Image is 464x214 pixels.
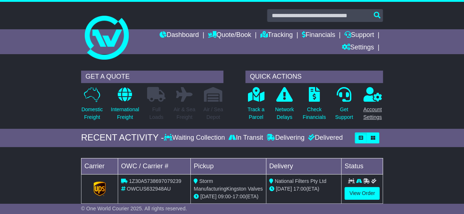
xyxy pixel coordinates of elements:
[81,87,103,125] a: DomesticFreight
[275,106,294,121] p: Network Delays
[129,178,181,184] span: 1Z30A5738697079239
[127,186,171,192] span: OWCUS632948AU
[303,106,326,121] p: Check Financials
[265,134,306,142] div: Delivering
[275,87,294,125] a: NetworkDelays
[306,134,343,142] div: Delivered
[275,178,326,184] span: National Filters Pty Ltd
[164,134,227,142] div: Waiting Collection
[302,87,326,125] a: CheckFinancials
[266,158,341,174] td: Delivery
[341,42,374,54] a: Settings
[245,71,383,83] div: QUICK ACTIONS
[81,71,223,83] div: GET A QUOTE
[302,29,335,42] a: Financials
[111,106,139,121] p: International Freight
[118,158,190,174] td: OWC / Carrier #
[335,87,353,125] a: GetSupport
[363,106,382,121] p: Account Settings
[269,185,339,193] div: (ETA)
[110,87,139,125] a: InternationalFreight
[276,186,292,192] span: [DATE]
[81,158,118,174] td: Carrier
[248,106,264,121] p: Track a Parcel
[218,194,231,199] span: 09:00
[94,181,106,196] img: GetCarrierServiceLogo
[173,106,195,121] p: Air & Sea Freight
[81,132,164,143] div: RECENT ACTIVITY -
[260,29,293,42] a: Tracking
[344,29,374,42] a: Support
[191,158,266,174] td: Pickup
[363,87,382,125] a: AccountSettings
[335,106,353,121] p: Get Support
[341,158,383,174] td: Status
[147,106,165,121] p: Full Loads
[227,134,265,142] div: In Transit
[200,194,216,199] span: [DATE]
[81,106,103,121] p: Domestic Freight
[344,187,380,200] a: View Order
[293,186,306,192] span: 17:00
[208,29,251,42] a: Quote/Book
[194,193,263,200] div: - (ETA)
[203,106,223,121] p: Air / Sea Depot
[233,194,245,199] span: 17:00
[194,178,263,192] span: Storm ManufacturingKingston Valves
[160,29,199,42] a: Dashboard
[81,206,187,211] span: © One World Courier 2025. All rights reserved.
[247,87,265,125] a: Track aParcel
